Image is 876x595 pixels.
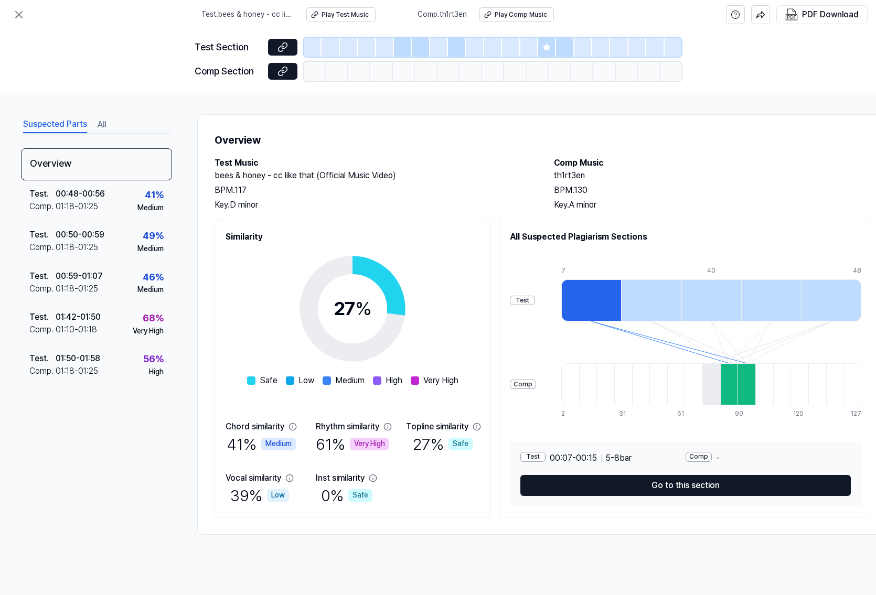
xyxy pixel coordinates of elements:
div: Safe [448,438,473,450]
div: 61 [677,409,695,418]
div: 01:18 - 01:25 [56,241,98,254]
div: Test . [29,270,56,283]
div: 01:18 - 01:25 [56,365,98,377]
div: 00:48 - 00:56 [56,188,105,200]
div: 01:50 - 01:58 [56,352,100,365]
div: Safe [348,489,372,502]
div: Very High [350,438,389,450]
div: Comp Section [195,64,262,79]
svg: help [731,9,740,20]
div: 01:18 - 01:25 [56,283,98,295]
div: 120 [793,409,811,418]
div: 7 [561,266,621,275]
div: Test . [29,311,56,323]
div: BPM. 117 [215,184,533,197]
div: Comp . [29,365,56,377]
div: 2 [561,409,579,418]
h2: bees & honey - cc like that (Official Music Video) [215,169,533,182]
div: 31 [619,409,637,418]
div: Chord similarity [226,420,284,433]
div: 49 % [143,229,164,244]
div: Test . [29,352,56,365]
div: Medium [261,438,296,450]
div: 127 [851,409,861,418]
div: Play Comp Music [495,10,547,19]
div: 0 % [321,484,372,506]
div: 00:50 - 00:59 [56,229,104,241]
button: Suspected Parts [23,116,87,133]
div: Comp [686,452,712,462]
span: % [355,297,372,320]
span: Test . bees & honey - cc like that (Official Music Video) [201,9,294,20]
div: Test . [29,229,56,241]
div: 27 [334,295,372,323]
div: 01:42 - 01:50 [56,311,101,323]
button: Play Comp Music [479,7,554,22]
div: Play Test Music [322,10,369,19]
div: 00:59 - 01:07 [56,270,103,283]
div: 39 % [230,484,289,506]
div: 90 [735,409,753,418]
span: 5 - 8 bar [606,452,632,464]
span: Low [298,374,314,387]
button: PDF Download [783,6,861,24]
div: Vocal similarity [226,472,281,484]
h2: All Suspected Plagiarism Sections [510,231,861,243]
h2: Similarity [226,231,479,243]
div: 41 % [145,188,164,203]
button: Go to this section [520,475,851,496]
div: Medium [137,203,164,213]
div: Test Section [195,40,262,55]
div: Test [510,296,535,306]
img: share [756,10,765,19]
div: High [149,367,164,377]
div: Test [520,452,546,462]
h1: Overview [215,132,872,148]
div: Comp . [29,323,56,336]
h2: Comp Music [554,157,872,169]
img: PDF Download [785,8,798,21]
span: 00:07 - 00:15 [550,452,597,464]
span: Very High [423,374,458,387]
div: Comp . [29,283,56,295]
div: Inst similarity [316,472,365,484]
div: 41 % [227,433,296,455]
div: 01:18 - 01:25 [56,200,98,213]
div: 68 % [143,311,164,326]
div: Medium [137,285,164,295]
div: Low [267,489,289,502]
div: 01:10 - 01:18 [56,323,97,336]
div: 40 [707,266,767,275]
div: 27 % [413,433,473,455]
h2: Test Music [215,157,533,169]
div: Comp . [29,200,56,213]
div: Key. A minor [554,199,872,211]
span: Comp . th1rt3en [418,9,467,20]
button: All [98,116,106,133]
div: 56 % [143,352,164,367]
button: help [726,5,745,24]
div: Comp [510,380,536,390]
div: Test . [29,188,56,200]
div: 61 % [316,433,389,455]
button: Play Test Music [306,7,376,22]
div: Comp . [29,241,56,254]
h2: th1rt3en [554,169,872,182]
span: Safe [260,374,277,387]
div: Key. D minor [215,199,533,211]
div: - [686,452,851,464]
div: Very High [133,326,164,337]
div: Medium [137,244,164,254]
div: Topline similarity [406,420,468,433]
div: 48 [853,266,861,275]
div: Rhythm similarity [316,420,379,433]
div: PDF Download [802,8,859,21]
span: High [386,374,402,387]
span: Medium [335,374,365,387]
div: 46 % [143,270,164,285]
div: Overview [21,148,172,180]
div: BPM. 130 [554,184,872,197]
